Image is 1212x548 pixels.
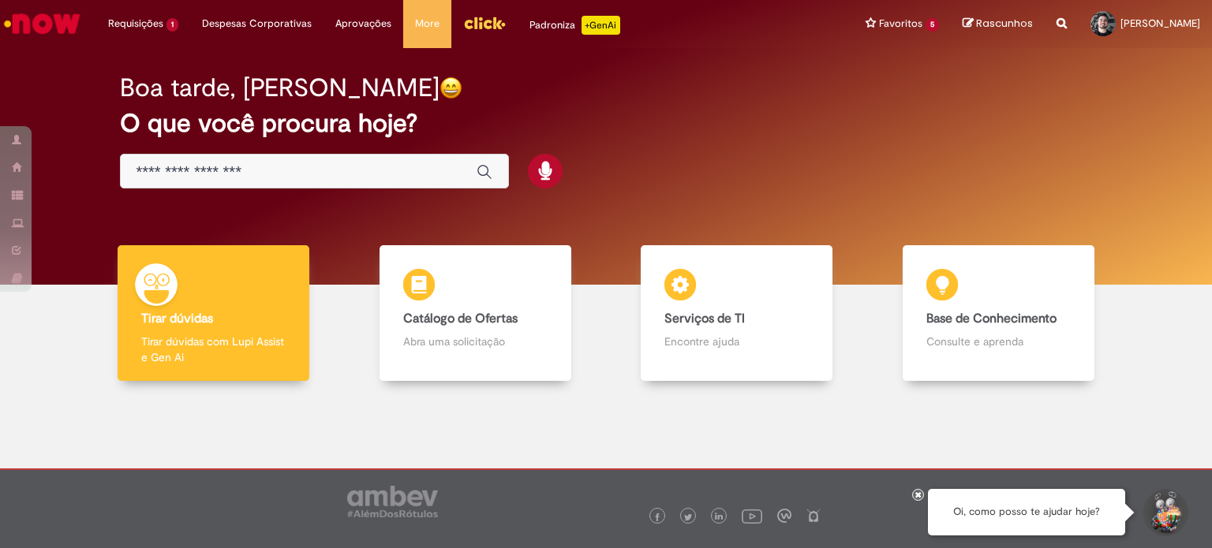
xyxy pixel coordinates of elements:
[777,509,791,523] img: logo_footer_workplace.png
[664,334,809,349] p: Encontre ajuda
[335,16,391,32] span: Aprovações
[806,509,821,523] img: logo_footer_naosei.png
[926,311,1057,326] b: Base de Conhecimento
[141,334,286,365] p: Tirar dúvidas com Lupi Assist e Gen Ai
[976,16,1033,31] span: Rascunhos
[1141,489,1188,536] button: Iniciar Conversa de Suporte
[345,245,607,382] a: Catálogo de Ofertas Abra uma solicitação
[715,513,723,522] img: logo_footer_linkedin.png
[928,489,1125,535] div: Oi, como posso te ajudar hoje?
[415,16,440,32] span: More
[684,513,692,521] img: logo_footer_twitter.png
[963,17,1033,32] a: Rascunhos
[582,16,620,35] p: +GenAi
[2,8,83,39] img: ServiceNow
[166,18,178,32] span: 1
[108,16,163,32] span: Requisições
[403,311,518,326] b: Catálogo de Ofertas
[653,513,661,521] img: logo_footer_facebook.png
[529,16,620,35] div: Padroniza
[664,311,745,326] b: Serviços de TI
[606,245,868,382] a: Serviços de TI Encontre ajuda
[926,334,1071,349] p: Consulte e aprenda
[347,486,438,517] img: logo_footer_ambev_rotulo_gray.png
[403,334,548,349] p: Abra uma solicitação
[879,16,922,32] span: Favoritos
[1120,17,1200,30] span: [PERSON_NAME]
[83,245,345,382] a: Tirar dúvidas Tirar dúvidas com Lupi Assist e Gen Ai
[120,110,1093,137] h2: O que você procura hoje?
[440,76,462,99] img: happy-face.png
[926,18,939,32] span: 5
[141,311,213,326] b: Tirar dúvidas
[463,11,506,35] img: click_logo_yellow_360x200.png
[202,16,312,32] span: Despesas Corporativas
[868,245,1130,382] a: Base de Conhecimento Consulte e aprenda
[742,505,762,526] img: logo_footer_youtube.png
[120,74,440,102] h2: Boa tarde, [PERSON_NAME]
